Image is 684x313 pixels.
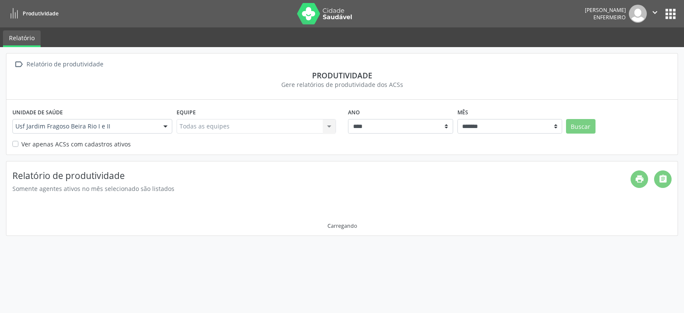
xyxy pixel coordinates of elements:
[585,6,626,14] div: [PERSON_NAME]
[6,6,59,21] a: Produtividade
[629,5,647,23] img: img
[12,170,631,181] h4: Relatório de produtividade
[593,14,626,21] span: Enfermeiro
[15,122,155,131] span: Usf Jardim Fragoso Beira Rio I e II
[348,106,360,119] label: Ano
[12,58,25,71] i: 
[12,80,672,89] div: Gere relatórios de produtividade dos ACSs
[12,106,63,119] label: Unidade de saúde
[3,30,41,47] a: Relatório
[12,184,631,193] div: Somente agentes ativos no mês selecionado são listados
[12,71,672,80] div: Produtividade
[650,8,660,17] i: 
[21,140,131,149] label: Ver apenas ACSs com cadastros ativos
[177,106,196,119] label: Equipe
[12,58,105,71] a:  Relatório de produtividade
[327,222,357,230] div: Carregando
[457,106,468,119] label: Mês
[647,5,663,23] button: 
[25,58,105,71] div: Relatório de produtividade
[23,10,59,17] span: Produtividade
[663,6,678,21] button: apps
[566,119,596,134] button: Buscar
